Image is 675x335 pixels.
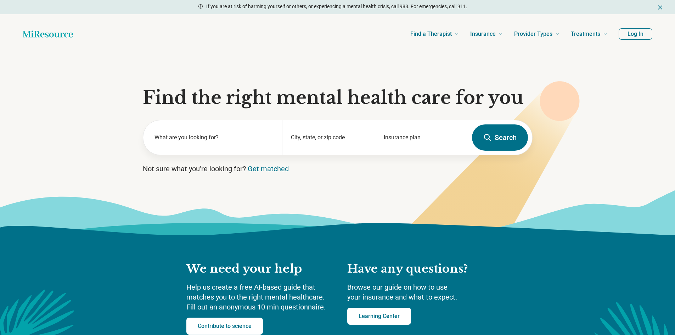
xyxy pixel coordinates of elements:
[470,29,496,39] span: Insurance
[514,29,552,39] span: Provider Types
[143,87,533,108] h1: Find the right mental health care for you
[571,20,607,48] a: Treatments
[186,262,333,277] h2: We need your help
[657,3,664,11] button: Dismiss
[619,28,652,40] button: Log In
[23,27,73,41] a: Home page
[143,164,533,174] p: Not sure what you’re looking for?
[347,308,411,325] a: Learning Center
[248,164,289,173] a: Get matched
[186,318,263,335] a: Contribute to science
[410,29,452,39] span: Find a Therapist
[514,20,559,48] a: Provider Types
[571,29,600,39] span: Treatments
[410,20,459,48] a: Find a Therapist
[347,262,489,277] h2: Have any questions?
[206,3,467,10] p: If you are at risk of harming yourself or others, or experiencing a mental health crisis, call 98...
[470,20,503,48] a: Insurance
[472,124,528,151] button: Search
[347,282,489,302] p: Browse our guide on how to use your insurance and what to expect.
[154,133,274,142] label: What are you looking for?
[186,282,333,312] p: Help us create a free AI-based guide that matches you to the right mental healthcare. Fill out an...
